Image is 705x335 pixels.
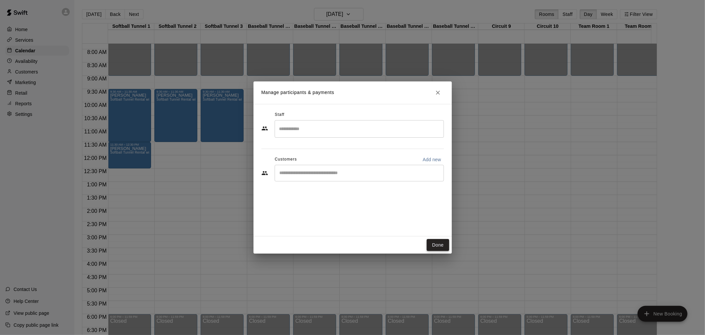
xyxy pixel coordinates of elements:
div: Start typing to search customers... [275,165,444,181]
button: Done [427,239,449,251]
svg: Customers [261,170,268,176]
svg: Staff [261,125,268,132]
span: Staff [275,110,284,120]
div: Search staff [275,120,444,138]
button: Add new [420,154,444,165]
p: Add new [423,156,441,163]
p: Manage participants & payments [261,89,334,96]
button: Close [432,87,444,99]
span: Customers [275,154,297,165]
